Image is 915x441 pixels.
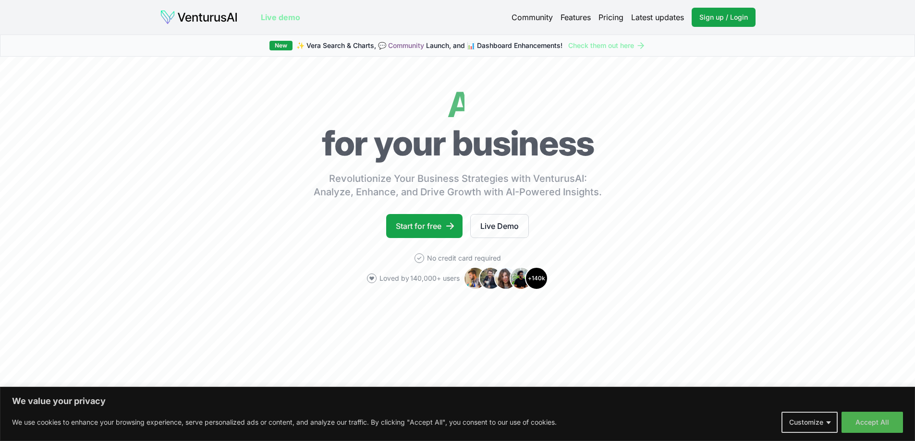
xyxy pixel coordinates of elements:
p: We value your privacy [12,395,903,407]
span: Sign up / Login [699,12,748,22]
a: Pricing [598,12,623,23]
a: Features [561,12,591,23]
img: Avatar 4 [510,267,533,290]
span: ✨ Vera Search & Charts, 💬 Launch, and 📊 Dashboard Enhancements! [296,41,562,50]
a: Community [388,41,424,49]
button: Customize [781,412,838,433]
a: Latest updates [631,12,684,23]
a: Community [512,12,553,23]
img: Avatar 1 [464,267,487,290]
img: Avatar 2 [479,267,502,290]
div: New [269,41,293,50]
a: Live Demo [470,214,529,238]
img: logo [160,10,238,25]
a: Live demo [261,12,300,23]
a: Check them out here [568,41,646,50]
p: We use cookies to enhance your browsing experience, serve personalized ads or content, and analyz... [12,417,557,428]
a: Start for free [386,214,463,238]
img: Avatar 3 [494,267,517,290]
a: Sign up / Login [692,8,756,27]
button: Accept All [842,412,903,433]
